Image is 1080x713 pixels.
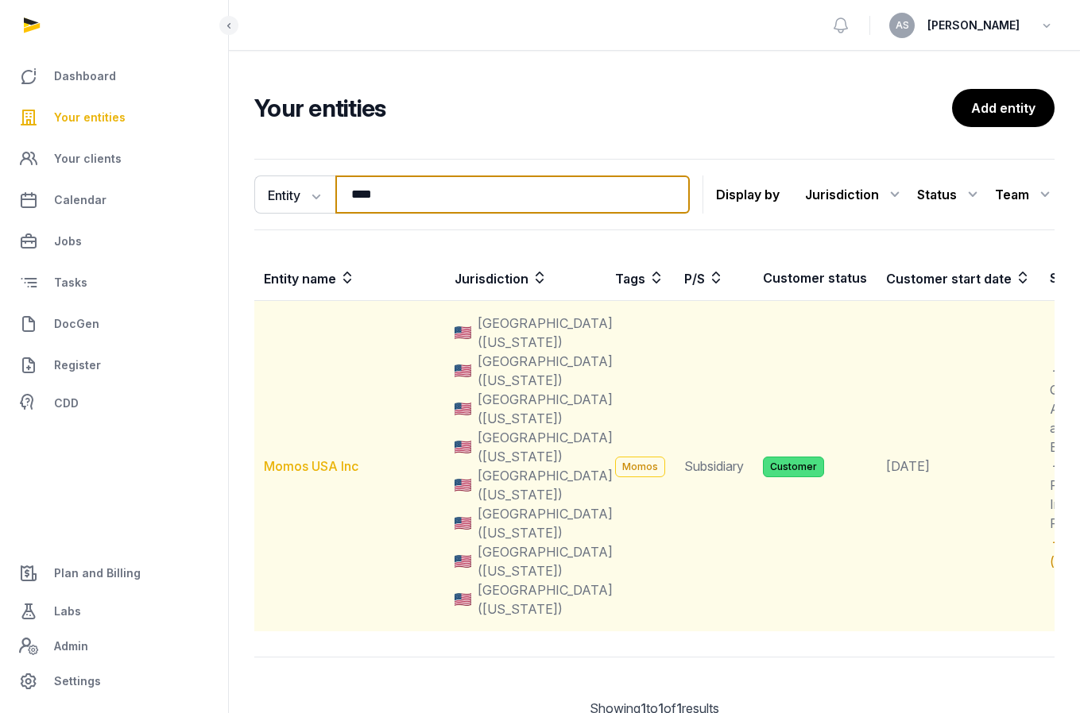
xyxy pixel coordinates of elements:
[478,466,613,504] span: [GEOGRAPHIC_DATA] ([US_STATE])
[254,175,335,214] button: Entity
[54,191,106,210] span: Calendar
[13,264,215,302] a: Tasks
[478,580,613,619] span: [GEOGRAPHIC_DATA] ([US_STATE])
[254,256,445,301] th: Entity name
[54,314,99,333] span: DocGen
[13,140,215,178] a: Your clients
[54,394,79,413] span: CDD
[13,98,215,137] a: Your entities
[995,182,1055,207] div: Team
[54,356,101,375] span: Register
[13,346,215,384] a: Register
[606,256,675,301] th: Tags
[889,13,915,38] button: AS
[478,352,613,390] span: [GEOGRAPHIC_DATA] ([US_STATE])
[54,108,126,127] span: Your entities
[877,256,1040,301] th: Customer start date
[478,390,613,428] span: [GEOGRAPHIC_DATA] ([US_STATE])
[13,57,215,95] a: Dashboard
[927,16,1020,35] span: [PERSON_NAME]
[917,182,982,207] div: Status
[13,181,215,219] a: Calendar
[54,602,81,621] span: Labs
[54,564,141,583] span: Plan and Billing
[763,457,824,477] span: Customer
[254,94,952,122] h2: Your entities
[877,301,1040,632] td: [DATE]
[675,256,753,301] th: P/S
[54,637,88,656] span: Admin
[13,222,215,260] a: Jobs
[54,149,122,168] span: Your clients
[13,592,215,630] a: Labs
[13,630,215,662] a: Admin
[478,542,613,580] span: [GEOGRAPHIC_DATA] ([US_STATE])
[13,305,215,343] a: DocGen
[952,89,1055,127] a: Add entity
[54,273,87,292] span: Tasks
[615,457,665,477] span: Momos
[716,182,780,207] p: Display by
[478,314,613,352] span: [GEOGRAPHIC_DATA] ([US_STATE])
[13,662,215,700] a: Settings
[896,21,909,30] span: AS
[478,428,613,466] span: [GEOGRAPHIC_DATA] ([US_STATE])
[54,67,116,86] span: Dashboard
[264,458,358,474] a: Momos USA Inc
[13,554,215,592] a: Plan and Billing
[753,256,877,301] th: Customer status
[54,232,82,251] span: Jobs
[445,256,606,301] th: Jurisdiction
[478,504,613,542] span: [GEOGRAPHIC_DATA] ([US_STATE])
[54,672,101,691] span: Settings
[675,301,753,632] td: Subsidiary
[13,387,215,419] a: CDD
[805,182,904,207] div: Jurisdiction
